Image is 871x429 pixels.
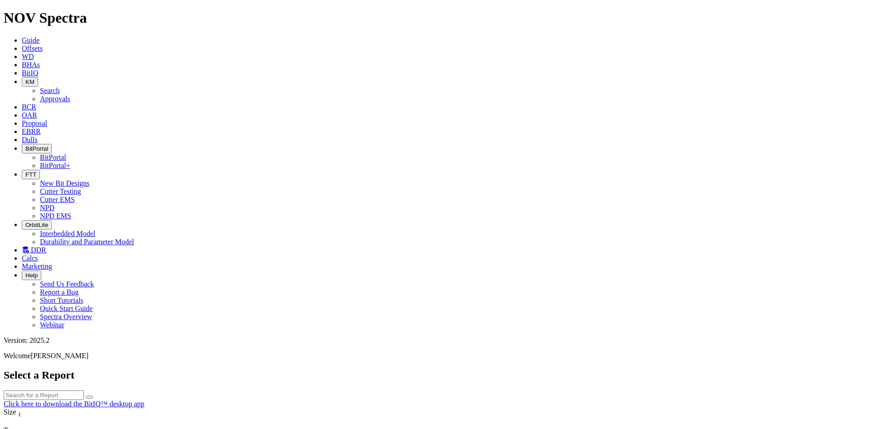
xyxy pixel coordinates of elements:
a: Offsets [22,44,43,52]
button: KM [22,77,38,87]
a: Guide [22,36,39,44]
span: OrbitLite [25,222,48,228]
span: BitPortal [25,145,48,152]
input: Search for a Report [4,390,84,400]
div: Version: 2025.2 [4,336,867,345]
a: Webinar [40,321,64,329]
span: KM [25,79,34,85]
a: Calcs [22,254,38,262]
a: OAR [22,111,37,119]
a: Report a Bug [40,288,78,296]
a: Cutter Testing [40,187,81,195]
div: Sort None [4,408,88,426]
button: Help [22,271,41,280]
a: EBRR [22,128,41,135]
a: Cutter EMS [40,196,75,203]
a: Dulls [22,136,38,143]
span: Help [25,272,38,279]
a: BitIQ [22,69,38,77]
a: New Bit Designs [40,179,89,187]
a: Durability and Parameter Model [40,238,134,246]
a: DDR [22,246,46,254]
a: Quick Start Guide [40,305,93,312]
a: WD [22,53,34,60]
a: Search [40,87,60,94]
span: FTT [25,171,36,178]
span: Size [4,408,16,416]
a: Approvals [40,95,70,103]
a: Click here to download the BitIQ™ desktop app [4,400,144,408]
a: NPD [40,204,54,212]
a: BitPortal+ [40,162,70,169]
button: BitPortal [22,144,52,153]
div: Column Menu [4,418,88,426]
span: DDR [31,246,46,254]
a: BitPortal [40,153,66,161]
span: Sort None [18,408,21,416]
a: Send Us Feedback [40,280,94,288]
a: BCR [22,103,36,111]
a: Marketing [22,262,52,270]
p: Welcome [4,352,867,360]
a: BHAs [22,61,40,69]
a: Interbedded Model [40,230,95,237]
a: NPD EMS [40,212,71,220]
h1: NOV Spectra [4,10,867,26]
a: Spectra Overview [40,313,92,321]
div: Size Sort None [4,408,88,418]
a: Short Tutorials [40,296,83,304]
h2: Select a Report [4,369,867,381]
button: OrbitLite [22,220,52,230]
span: [PERSON_NAME] [31,352,88,360]
button: FTT [22,170,40,179]
a: Proposal [22,119,47,127]
sub: 1 [18,411,21,418]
